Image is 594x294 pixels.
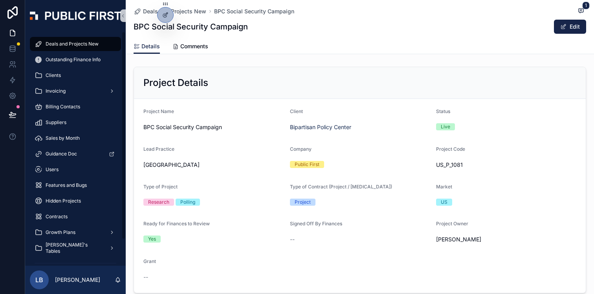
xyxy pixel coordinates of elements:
[30,163,121,177] a: Users
[143,123,284,131] span: BPC Social Security Campaign
[148,199,169,206] div: Research
[436,236,481,243] span: [PERSON_NAME]
[554,20,586,34] button: Edit
[141,42,160,50] span: Details
[46,151,77,157] span: Guidance Doc
[582,2,590,9] span: 1
[30,53,121,67] a: Outstanding Finance Info
[290,221,342,226] span: Signed Off By Finances
[30,68,121,82] a: Clients
[46,182,87,188] span: Features and Bugs
[46,57,101,63] span: Outstanding Finance Info
[172,39,208,55] a: Comments
[30,241,121,255] a: [PERSON_NAME]'s Tables
[30,11,121,20] img: App logo
[143,221,210,226] span: Ready for Finances to Review
[46,198,81,204] span: Hidden Projects
[46,135,80,141] span: Sales by Month
[143,77,208,89] h2: Project Details
[30,210,121,224] a: Contracts
[436,161,576,169] span: US_P_1081
[30,178,121,192] a: Features and Bugs
[134,21,248,32] h1: BPC Social Security Campaign
[143,7,206,15] span: Deals and Projects New
[295,199,311,206] div: Project
[30,147,121,161] a: Guidance Doc
[214,7,294,15] a: BPC Social Security Campaign
[290,108,303,114] span: Client
[441,123,450,130] div: Live
[436,184,452,190] span: Market
[134,39,160,54] a: Details
[134,7,206,15] a: Deals and Projects New
[30,131,121,145] a: Sales by Month
[143,258,156,264] span: Grant
[143,273,148,281] span: --
[46,166,59,173] span: Users
[46,104,80,110] span: Billing Contacts
[25,31,126,266] div: scrollable content
[55,276,100,284] p: [PERSON_NAME]
[143,146,174,152] span: Lead Practice
[46,229,75,236] span: Growth Plans
[143,184,178,190] span: Type of Project
[148,236,156,243] div: Yes
[46,41,99,47] span: Deals and Projects New
[46,88,66,94] span: Invoicing
[180,199,195,206] div: Polling
[143,108,174,114] span: Project Name
[46,119,66,126] span: Suppliers
[441,199,447,206] div: US
[436,221,468,226] span: Project Owner
[290,146,312,152] span: Company
[436,146,465,152] span: Project Code
[30,115,121,130] a: Suppliers
[290,123,351,131] a: Bipartisan Policy Center
[143,161,200,169] span: [GEOGRAPHIC_DATA]
[30,84,121,98] a: Invoicing
[30,194,121,208] a: Hidden Projects
[436,108,450,114] span: Status
[46,214,68,220] span: Contracts
[30,37,121,51] a: Deals and Projects New
[295,161,319,168] div: Public First
[180,42,208,50] span: Comments
[35,275,43,285] span: LB
[290,184,392,190] span: Type of Contract (Project / [MEDICAL_DATA])
[30,225,121,239] a: Growth Plans
[290,236,295,243] span: --
[46,72,61,79] span: Clients
[576,6,586,16] button: 1
[30,100,121,114] a: Billing Contacts
[46,242,103,254] span: [PERSON_NAME]'s Tables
